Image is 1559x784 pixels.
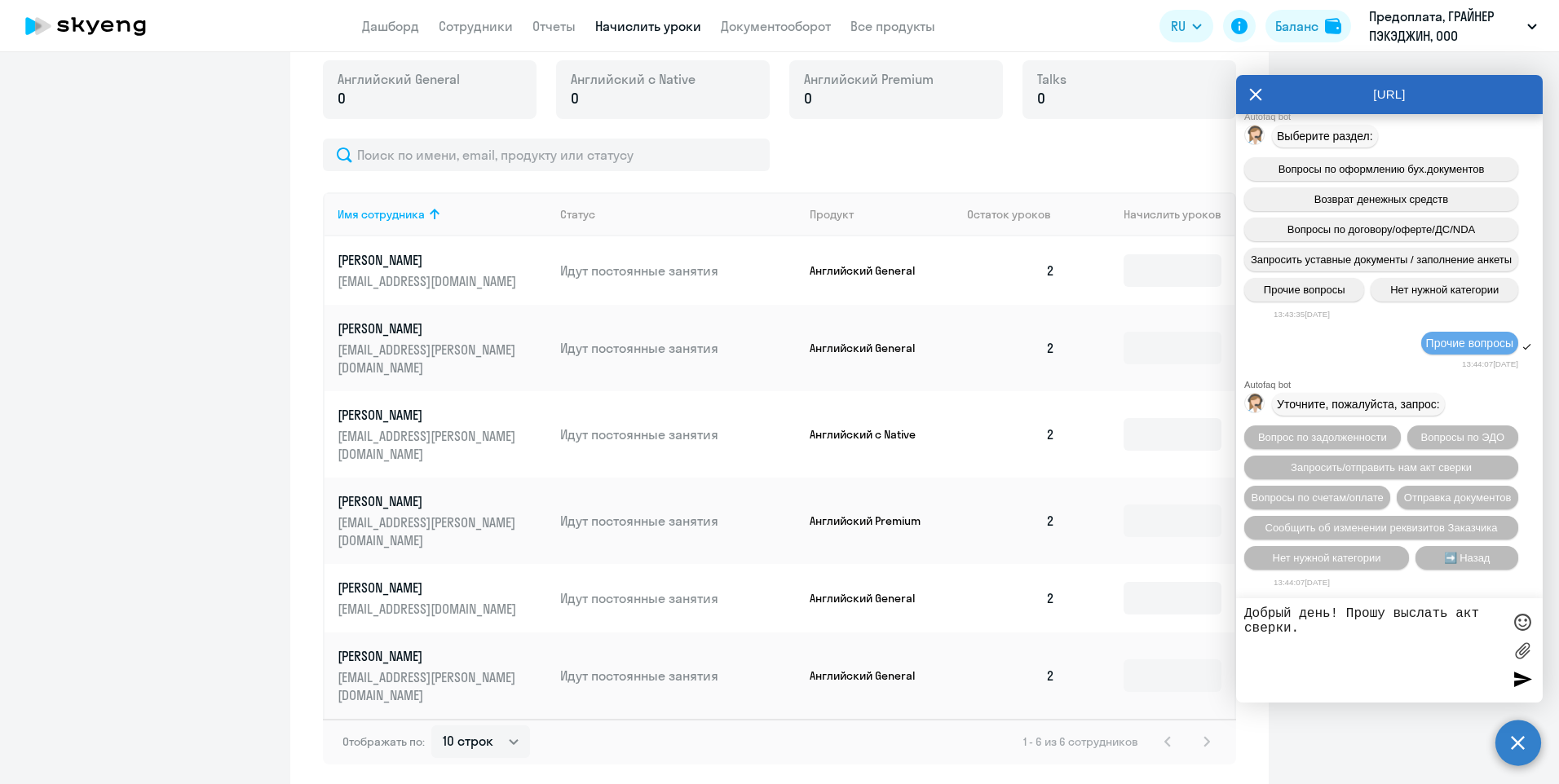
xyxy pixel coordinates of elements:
[1291,461,1472,473] span: Запросить/отправить нам акт сверки
[967,207,1051,222] span: Остаток уроков
[1404,491,1512,504] span: Отправка документов
[439,18,513,34] a: Сотрудники
[338,647,547,704] a: [PERSON_NAME][EMAIL_ADDRESS][PERSON_NAME][DOMAIN_NAME]
[954,305,1068,391] td: 2
[560,262,797,280] p: Идут постоянные занятия
[338,579,547,618] a: [PERSON_NAME][EMAIL_ADDRESS][DOMAIN_NAME]
[1244,425,1401,449] button: Вопрос по задолженности
[338,513,520,549] p: [EMAIL_ADDRESS][PERSON_NAME][DOMAIN_NAME]
[362,18,419,34] a: Дашборд
[1244,248,1518,271] button: Запросить уставные документы / заполнение анкеты
[571,70,696,88] span: Английский с Native
[338,579,520,597] p: [PERSON_NAME]
[338,647,520,665] p: [PERSON_NAME]
[342,734,425,749] span: Отображать по:
[1390,284,1499,296] span: Нет нужной категории
[1361,7,1545,46] button: Предоплата, ГРАЙНЕР ПЭКЭДЖИН, ООО
[1277,130,1373,143] span: Выберите раздел:
[1244,516,1518,540] button: Сообщить об изменении реквизитов Заказчика
[338,251,547,290] a: [PERSON_NAME][EMAIL_ADDRESS][DOMAIN_NAME]
[1274,578,1330,587] time: 13:44:07[DATE]
[810,668,932,683] p: Английский General
[338,319,520,337] p: [PERSON_NAME]
[560,589,797,607] p: Идут постоянные занятия
[338,341,520,377] p: [EMAIL_ADDRESS][PERSON_NAME][DOMAIN_NAME]
[1245,126,1265,149] img: bot avatar
[954,564,1068,632] td: 2
[560,339,797,357] p: Идут постоянные занятия
[571,88,579,109] span: 0
[1023,734,1138,749] span: 1 - 6 из 6 сотрудников
[1244,278,1364,302] button: Прочие вопросы
[810,513,932,528] p: Английский Premium
[1244,456,1518,479] button: Запросить/отправить нам акт сверки
[1244,187,1518,211] button: Возврат денежных средств
[1325,18,1341,34] img: balance
[338,207,425,222] div: Имя сотрудника
[532,18,576,34] a: Отчеты
[1274,310,1330,319] time: 13:43:35[DATE]
[1265,522,1498,534] span: Сообщить об изменении реквизитов Заказчика
[1265,10,1351,42] button: Балансbalance
[560,207,797,222] div: Статус
[954,236,1068,305] td: 2
[967,207,1068,222] div: Остаток уроков
[1244,112,1543,121] div: Autofaq bot
[338,427,520,463] p: [EMAIL_ADDRESS][PERSON_NAME][DOMAIN_NAME]
[1244,486,1390,509] button: Вопросы по счетам/оплате
[1273,552,1381,564] span: Нет нужной категории
[1244,157,1518,181] button: Вопросы по оформлению бух.документов
[338,492,520,510] p: [PERSON_NAME]
[804,88,812,109] span: 0
[1244,380,1543,390] div: Autofaq bot
[1371,278,1518,302] button: Нет нужной категории
[1421,431,1505,443] span: Вопросы по ЭДО
[560,512,797,530] p: Идут постоянные занятия
[338,272,520,290] p: [EMAIL_ADDRESS][DOMAIN_NAME]
[1258,431,1387,443] span: Вопрос по задолженности
[1244,606,1502,694] textarea: Добрый день! Прошу выслать акт сверки.
[1264,284,1345,296] span: Прочие вопросы
[1037,88,1045,109] span: 0
[1407,425,1518,449] button: Вопросы по ЭДО
[721,18,831,34] a: Документооборот
[338,251,520,269] p: [PERSON_NAME]
[810,427,932,442] p: Английский с Native
[1068,192,1234,236] th: Начислить уроков
[1251,253,1512,266] span: Запросить уставные документы / заполнение анкеты
[1245,394,1265,417] img: bot avatar
[1252,491,1384,504] span: Вопросы по счетам/оплате
[560,207,595,222] div: Статус
[1275,16,1318,36] div: Баланс
[810,263,932,278] p: Английский General
[810,341,932,355] p: Английский General
[954,391,1068,478] td: 2
[1426,337,1513,350] span: Прочие вопросы
[595,18,701,34] a: Начислить уроки
[338,88,346,109] span: 0
[1462,359,1518,368] time: 13:44:07[DATE]
[1244,546,1409,570] button: Нет нужной категории
[338,70,460,88] span: Английский General
[810,207,955,222] div: Продукт
[954,478,1068,564] td: 2
[1444,552,1491,564] span: ➡️ Назад
[338,600,520,618] p: [EMAIL_ADDRESS][DOMAIN_NAME]
[1287,223,1475,236] span: Вопросы по договору/оферте/ДС/NDA
[338,492,547,549] a: [PERSON_NAME][EMAIL_ADDRESS][PERSON_NAME][DOMAIN_NAME]
[1510,638,1535,663] label: Лимит 10 файлов
[560,667,797,685] p: Идут постоянные занятия
[323,139,770,171] input: Поиск по имени, email, продукту или статусу
[338,406,547,463] a: [PERSON_NAME][EMAIL_ADDRESS][PERSON_NAME][DOMAIN_NAME]
[810,207,854,222] div: Продукт
[1159,10,1213,42] button: RU
[804,70,934,88] span: Английский Premium
[1415,546,1518,570] button: ➡️ Назад
[850,18,935,34] a: Все продукты
[1244,218,1518,241] button: Вопросы по договору/оферте/ДС/NDA
[1369,7,1521,46] p: Предоплата, ГРАЙНЕР ПЭКЭДЖИН, ООО
[1171,16,1186,36] span: RU
[338,406,520,424] p: [PERSON_NAME]
[954,632,1068,719] td: 2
